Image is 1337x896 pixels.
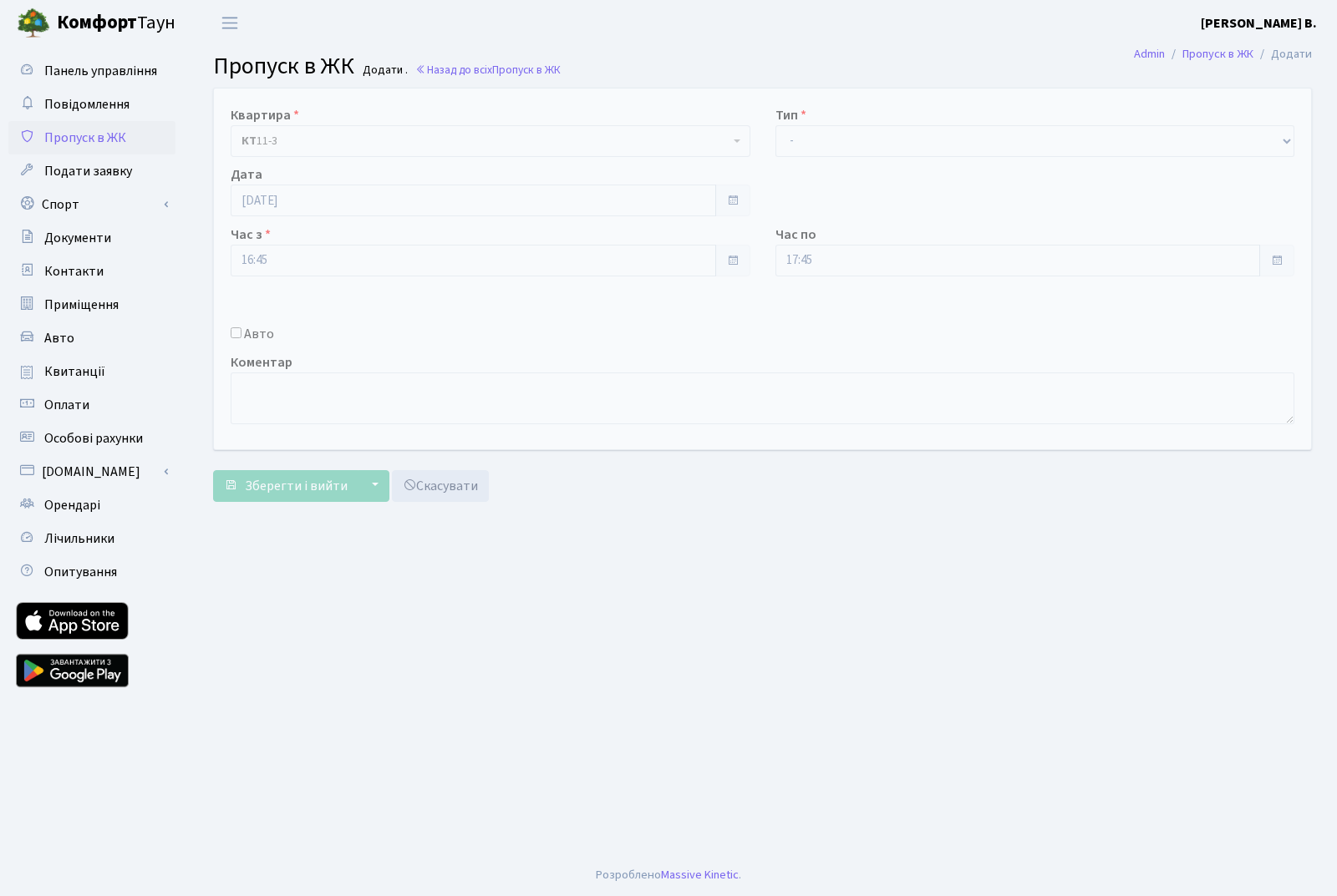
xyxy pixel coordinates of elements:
span: <b>КТ</b>&nbsp;&nbsp;&nbsp;&nbsp;11-3 [231,125,750,157]
a: Скасувати [392,470,489,502]
a: Панель управління [8,54,175,88]
a: Контакти [8,255,175,288]
a: [DOMAIN_NAME] [8,455,175,488]
small: Додати . [359,63,408,78]
a: Квитанції [8,355,175,388]
label: Тип [775,105,806,125]
span: Квитанції [44,362,105,381]
a: Лічильники [8,522,175,555]
a: Документи [8,221,175,255]
span: Приміщення [44,296,119,314]
span: Зберегти і вийти [245,477,348,495]
img: logo.png [17,7,50,40]
label: Коментар [231,352,292,372]
span: Пропуск в ЖК [44,129,126,147]
span: Пропуск в ЖК [492,62,561,78]
div: Розроблено . [596,866,741,884]
li: Додати [1253,45,1312,63]
label: Дата [231,165,262,185]
nav: breadcrumb [1109,37,1337,72]
label: Квартира [231,105,299,125]
a: Опитування [8,555,175,589]
a: [PERSON_NAME] В. [1201,13,1317,33]
b: Комфорт [57,9,137,36]
span: Орендарі [44,496,100,514]
a: Особові рахунки [8,422,175,455]
span: Панель управління [44,62,157,80]
a: Приміщення [8,288,175,321]
a: Повідомлення [8,88,175,121]
a: Орендарі [8,488,175,522]
span: Таун [57,9,175,38]
span: Опитування [44,563,117,581]
span: Контакти [44,262,104,281]
label: Час по [775,225,816,245]
a: Подати заявку [8,154,175,188]
button: Зберегти і вийти [213,470,358,502]
span: Подати заявку [44,162,132,180]
a: Massive Kinetic [661,866,739,883]
a: Пропуск в ЖК [8,121,175,154]
a: Оплати [8,388,175,422]
a: Пропуск в ЖК [1182,45,1253,63]
button: Переключити навігацію [209,9,251,37]
a: Спорт [8,188,175,221]
b: [PERSON_NAME] В. [1201,14,1317,33]
b: КТ [241,133,257,149]
span: Пропуск в ЖК [213,49,354,83]
span: <b>КТ</b>&nbsp;&nbsp;&nbsp;&nbsp;11-3 [241,133,730,149]
label: Авто [244,324,274,344]
a: Назад до всіхПропуск в ЖК [415,62,561,78]
span: Документи [44,229,111,247]
span: Оплати [44,396,89,414]
span: Особові рахунки [44,429,143,448]
span: Авто [44,329,74,347]
a: Авто [8,321,175,355]
span: Лічильники [44,529,114,548]
a: Admin [1134,45,1165,63]
label: Час з [231,225,271,245]
span: Повідомлення [44,95,130,114]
